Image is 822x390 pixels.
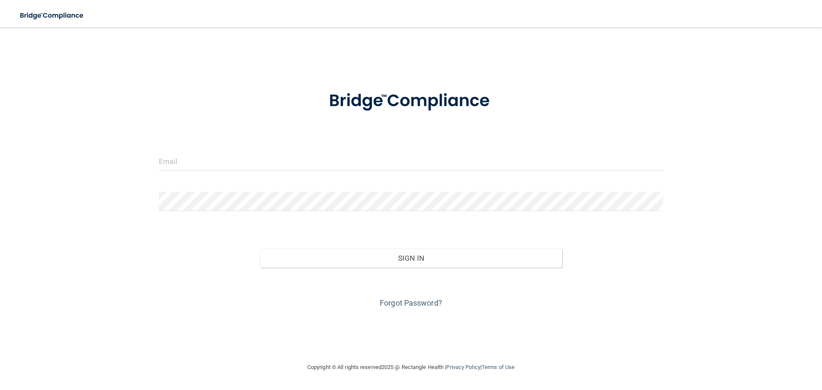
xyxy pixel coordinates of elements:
[311,79,511,123] img: bridge_compliance_login_screen.278c3ca4.svg
[482,364,515,370] a: Terms of Use
[159,152,663,171] input: Email
[380,298,442,307] a: Forgot Password?
[446,364,480,370] a: Privacy Policy
[13,7,92,24] img: bridge_compliance_login_screen.278c3ca4.svg
[255,354,567,381] div: Copyright © All rights reserved 2025 @ Rectangle Health | |
[260,249,563,268] button: Sign In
